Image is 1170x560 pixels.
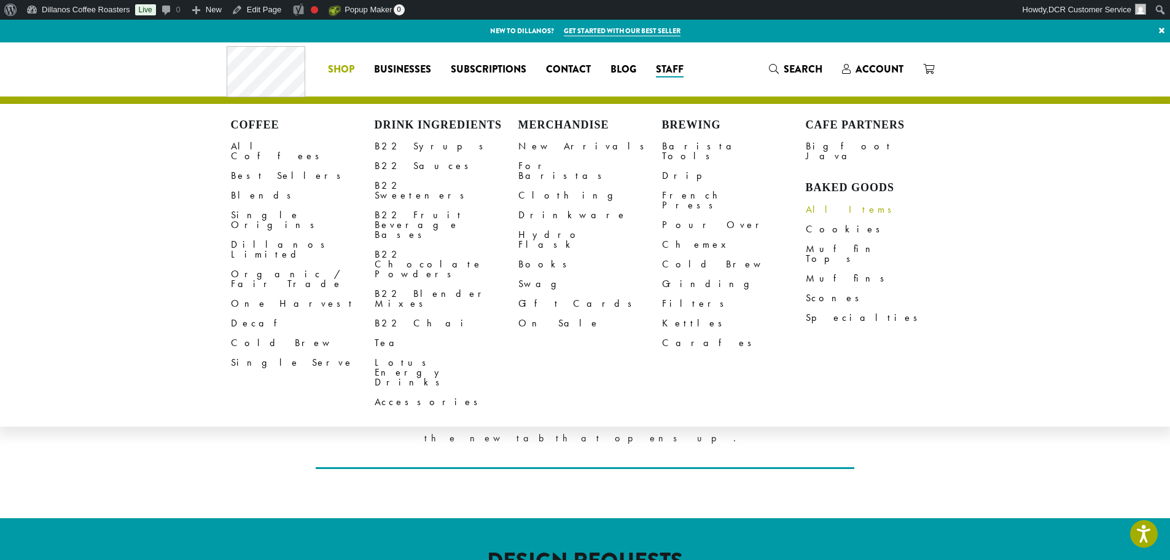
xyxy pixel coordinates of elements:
a: Shop [318,60,364,79]
h4: Baked Goods [806,181,950,195]
a: Single Serve [231,353,375,373]
a: Kettles [662,314,806,333]
h4: Merchandise [518,119,662,132]
a: Drinkware [518,205,662,225]
a: Grinding [662,274,806,294]
a: All Coffees [231,136,375,166]
a: For Baristas [518,156,662,186]
a: Single Origins [231,205,375,235]
a: B22 Syrups [375,136,518,156]
span: Search [784,62,822,76]
a: Lotus Energy Drinks [375,353,518,392]
a: Bigfoot Java [806,136,950,166]
a: French Press [662,186,806,215]
a: Clothing [518,186,662,205]
a: Decaf [231,314,375,333]
span: Account [856,62,903,76]
a: B22 Sauces [375,156,518,176]
h4: Drink Ingredients [375,119,518,132]
a: Hydro Flask [518,225,662,254]
a: B22 Chai [375,314,518,333]
a: B22 Fruit Beverage Bases [375,205,518,245]
span: Subscriptions [451,62,526,77]
a: Swag [518,274,662,294]
a: B22 Sweeteners [375,176,518,205]
a: Gift Cards [518,294,662,314]
a: Blends [231,186,375,205]
a: Chemex [662,235,806,254]
a: Specialties [806,308,950,328]
a: Carafes [662,333,806,353]
a: × [1153,20,1170,42]
div: Focus keyphrase not set [311,6,318,14]
a: Tea [375,333,518,353]
h4: Coffee [231,119,375,132]
a: Dillanos Limited [231,235,375,264]
a: Scones [806,288,950,308]
a: Cold Brew [662,254,806,274]
a: Live [135,4,156,15]
a: Staff [646,60,693,79]
a: B22 Blender Mixes [375,284,518,314]
a: Cookies [806,219,950,239]
a: Muffin Tops [806,239,950,269]
a: Get started with our best seller [564,26,681,36]
a: Barista Tools [662,136,806,166]
h4: Brewing [662,119,806,132]
span: Businesses [374,62,431,77]
h4: Cafe Partners [806,119,950,132]
span: Blog [610,62,636,77]
a: All Items [806,200,950,219]
a: Accessories [375,392,518,412]
span: Contact [546,62,591,77]
a: Cold Brew [231,333,375,353]
a: Organic / Fair Trade [231,264,375,294]
span: DCR Customer Service [1048,5,1131,14]
a: Best Sellers [231,166,375,186]
span: 0 [394,4,405,15]
a: New Arrivals [518,136,662,156]
a: Pour Over [662,215,806,235]
span: Shop [328,62,354,77]
a: Drip [662,166,806,186]
a: One Harvest [231,294,375,314]
span: Staff [656,62,684,77]
a: Books [518,254,662,274]
a: Search [759,59,832,79]
a: On Sale [518,314,662,333]
a: Muffins [806,269,950,288]
a: B22 Chocolate Powders [375,245,518,284]
a: Filters [662,294,806,314]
